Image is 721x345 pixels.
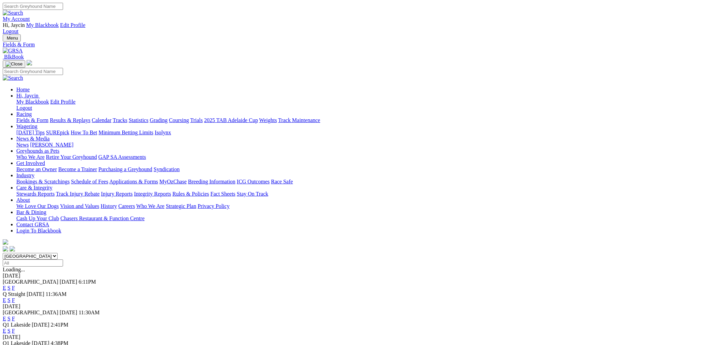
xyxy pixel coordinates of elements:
[109,179,158,184] a: Applications & Forms
[51,322,68,328] span: 2:41PM
[3,54,24,60] a: BlkBook
[3,239,8,245] img: logo-grsa-white.png
[16,215,718,222] div: Bar & Dining
[3,285,6,291] a: E
[50,117,90,123] a: Results & Replays
[12,328,15,334] a: F
[27,60,32,65] img: logo-grsa-white.png
[198,203,230,209] a: Privacy Policy
[7,316,11,321] a: S
[3,10,23,16] img: Search
[71,179,108,184] a: Schedule of Fees
[3,22,25,28] span: Hi, Jaycin
[16,117,718,123] div: Racing
[159,179,187,184] a: MyOzChase
[16,203,59,209] a: We Love Our Dogs
[16,203,718,209] div: About
[12,316,15,321] a: F
[169,117,189,123] a: Coursing
[3,259,63,267] input: Select date
[7,328,11,334] a: S
[16,172,34,178] a: Industry
[58,166,97,172] a: Become a Trainer
[60,203,99,209] a: Vision and Values
[136,203,165,209] a: Who We Are
[7,285,11,291] a: S
[16,136,50,141] a: News & Media
[3,22,718,34] div: My Account
[16,179,70,184] a: Bookings & Scratchings
[16,228,61,234] a: Login To Blackbook
[46,154,97,160] a: Retire Your Greyhound
[237,191,268,197] a: Stay On Track
[16,148,59,154] a: Greyhounds as Pets
[166,203,196,209] a: Strategic Plan
[98,130,153,135] a: Minimum Betting Limits
[172,191,209,197] a: Rules & Policies
[12,297,15,303] a: F
[16,154,718,160] div: Greyhounds as Pets
[113,117,127,123] a: Tracks
[79,310,100,315] span: 11:30AM
[3,316,6,321] a: E
[134,191,171,197] a: Integrity Reports
[16,130,718,136] div: Wagering
[27,291,44,297] span: [DATE]
[16,191,718,197] div: Care & Integrity
[16,93,39,99] span: Hi, Jaycin
[16,142,29,148] a: News
[7,297,11,303] a: S
[16,154,45,160] a: Who We Are
[154,166,180,172] a: Syndication
[3,322,30,328] span: Q1 Lakeside
[16,142,718,148] div: News & Media
[3,246,8,252] img: facebook.svg
[16,197,30,203] a: About
[150,117,168,123] a: Grading
[92,117,111,123] a: Calendar
[79,279,96,285] span: 6:11PM
[16,111,32,117] a: Racing
[204,117,258,123] a: 2025 TAB Adelaide Cup
[3,303,718,310] div: [DATE]
[16,130,45,135] a: [DATE] Tips
[101,203,117,209] a: History
[3,310,58,315] span: [GEOGRAPHIC_DATA]
[3,60,25,68] button: Toggle navigation
[60,215,144,221] a: Chasers Restaurant & Function Centre
[3,273,718,279] div: [DATE]
[16,105,32,111] a: Logout
[60,22,85,28] a: Edit Profile
[16,123,37,129] a: Wagering
[3,48,23,54] img: GRSA
[4,54,24,60] span: BlkBook
[101,191,133,197] a: Injury Reports
[98,154,146,160] a: GAP SA Assessments
[16,117,48,123] a: Fields & Form
[16,222,49,227] a: Contact GRSA
[16,215,59,221] a: Cash Up Your Club
[16,191,55,197] a: Stewards Reports
[3,28,18,34] a: Logout
[16,166,718,172] div: Get Involved
[271,179,293,184] a: Race Safe
[56,191,99,197] a: Track Injury Rebate
[12,285,15,291] a: F
[3,34,21,42] button: Toggle navigation
[30,142,73,148] a: [PERSON_NAME]
[3,279,58,285] span: [GEOGRAPHIC_DATA]
[16,87,30,92] a: Home
[278,117,320,123] a: Track Maintenance
[16,93,40,99] a: Hi, Jaycin
[3,16,30,22] a: My Account
[3,291,25,297] span: Q Straight
[3,328,6,334] a: E
[16,99,49,105] a: My Blackbook
[211,191,235,197] a: Fact Sheets
[16,160,45,166] a: Get Involved
[46,291,67,297] span: 11:36AM
[98,166,152,172] a: Purchasing a Greyhound
[16,166,57,172] a: Become an Owner
[16,209,46,215] a: Bar & Dining
[3,297,6,303] a: E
